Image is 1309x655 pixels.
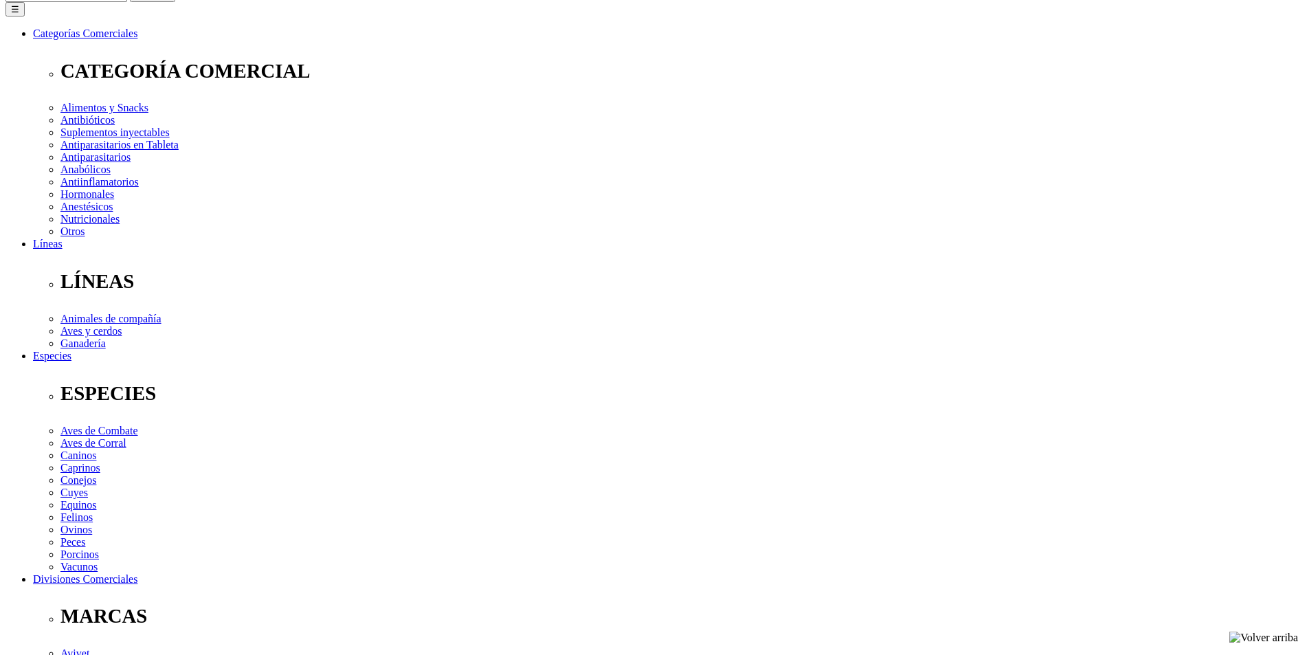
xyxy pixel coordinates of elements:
a: Caninos [60,449,96,461]
a: Ganadería [60,337,106,349]
a: Categorías Comerciales [33,27,137,39]
button: ☰ [5,2,25,16]
a: Equinos [60,499,96,511]
a: Aves de Corral [60,437,126,449]
a: Líneas [33,238,63,249]
a: Antibióticos [60,114,115,126]
a: Anestésicos [60,201,113,212]
a: Especies [33,350,71,362]
p: LÍNEAS [60,270,1304,293]
a: Hormonales [60,188,114,200]
p: ESPECIES [60,382,1304,405]
a: Conejos [60,474,96,486]
a: Nutricionales [60,213,120,225]
a: Antiparasitarios en Tableta [60,139,179,151]
p: CATEGORÍA COMERCIAL [60,60,1304,82]
a: Antiinflamatorios [60,176,139,188]
a: Alimentos y Snacks [60,102,148,113]
a: Aves y cerdos [60,325,122,337]
img: Volver arriba [1229,632,1298,644]
p: MARCAS [60,605,1304,628]
a: Caprinos [60,462,100,474]
iframe: Brevo live chat [7,506,237,648]
a: Antiparasitarios [60,151,131,163]
a: Animales de compañía [60,313,161,324]
a: Otros [60,225,85,237]
a: Anabólicos [60,164,111,175]
a: Suplementos inyectables [60,126,170,138]
a: Aves de Combate [60,425,138,436]
a: Cuyes [60,487,88,498]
